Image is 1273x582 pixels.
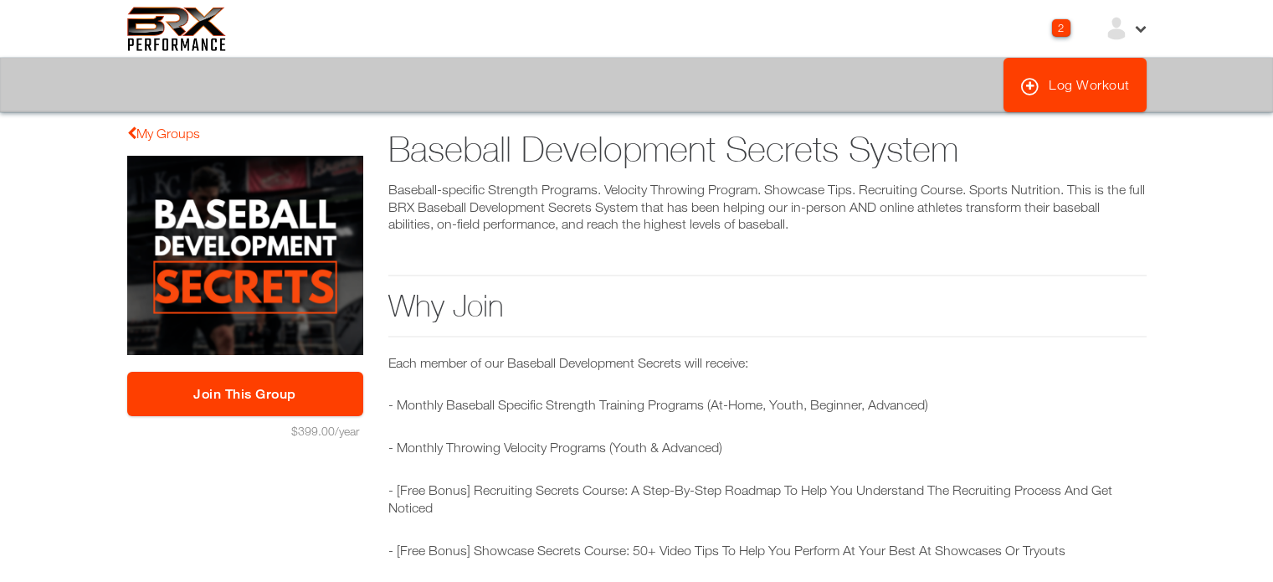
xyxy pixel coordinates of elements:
[388,125,1016,174] h1: Baseball Development Secrets System
[127,7,227,51] img: 6f7da32581c89ca25d665dc3aae533e4f14fe3ef_original.svg
[127,156,363,355] img: ios_large.png
[291,424,359,438] span: $399.00/year
[1104,16,1129,41] img: ex-default-user.svg
[1004,58,1147,112] a: Log Workout
[1052,19,1070,37] div: 2
[388,542,1147,559] p: - [Free Bonus] Showcase Secrets Course: 50+ Video Tips To Help You Perform At Your Best At Showca...
[127,126,200,141] a: My Groups
[388,354,1147,372] p: Each member of our Baseball Development Secrets will receive:
[388,275,1147,337] h2: Why Join
[127,372,363,416] a: Join This Group
[388,396,1147,414] p: - Monthly Baseball Specific Strength Training Programs (At-Home, Youth, Beginner, Advanced)
[388,181,1147,233] p: Baseball-specific Strength Programs. Velocity Throwing Program. Showcase Tips. Recruiting Course....
[388,439,1147,456] p: - Monthly Throwing Velocity Programs (Youth & Advanced)
[388,482,1147,517] p: - [Free Bonus] Recruiting Secrets Course: A Step-By-Step Roadmap To Help You Understand The Recru...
